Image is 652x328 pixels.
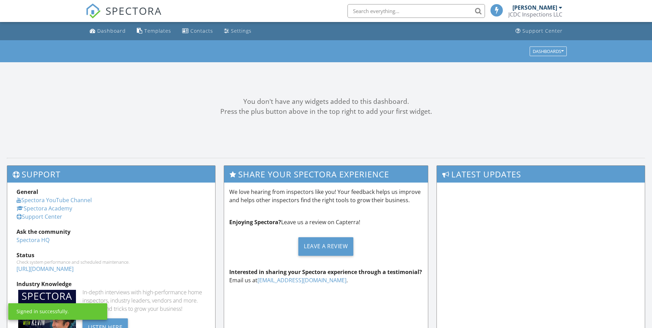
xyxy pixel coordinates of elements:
div: Ask the community [16,228,206,236]
a: Contacts [179,25,216,37]
h3: Latest Updates [437,166,645,183]
a: Spectora YouTube Channel [16,196,92,204]
a: Settings [221,25,254,37]
div: Signed in successfully. [16,308,69,315]
strong: General [16,188,38,196]
a: Templates [134,25,174,37]
div: JCDC Inspections LLC [508,11,562,18]
div: Dashboards [533,49,564,54]
div: Dashboard [97,28,126,34]
div: Press the plus button above in the top right to add your first widget. [7,107,645,117]
div: [PERSON_NAME] [512,4,557,11]
img: The Best Home Inspection Software - Spectora [86,3,101,19]
span: SPECTORA [106,3,162,18]
a: Support Center [513,25,565,37]
a: Dashboard [87,25,129,37]
div: You don't have any widgets added to this dashboard. [7,97,645,107]
a: [URL][DOMAIN_NAME] [16,265,74,273]
div: Contacts [190,28,213,34]
a: [EMAIL_ADDRESS][DOMAIN_NAME] [257,276,346,284]
div: In-depth interviews with high-performance home inspectors, industry leaders, vendors and more. Ge... [82,288,206,313]
strong: Interested in sharing your Spectora experience through a testimonial? [229,268,422,276]
a: Leave a Review [229,232,423,261]
a: Support Center [16,213,62,220]
p: We love hearing from inspectors like you! Your feedback helps us improve and helps other inspecto... [229,188,423,204]
button: Dashboards [530,46,567,56]
strong: Enjoying Spectora? [229,218,281,226]
div: Industry Knowledge [16,280,206,288]
div: Check system performance and scheduled maintenance. [16,259,206,265]
p: Email us at . [229,268,423,284]
div: Settings [231,28,252,34]
div: Support Center [522,28,563,34]
p: Leave us a review on Capterra! [229,218,423,226]
a: Spectora Academy [16,205,72,212]
div: Status [16,251,206,259]
h3: Support [7,166,215,183]
div: Leave a Review [298,237,353,256]
a: SPECTORA [86,9,162,24]
a: Spectora HQ [16,236,49,244]
div: Templates [144,28,171,34]
input: Search everything... [347,4,485,18]
h3: Share Your Spectora Experience [224,166,428,183]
